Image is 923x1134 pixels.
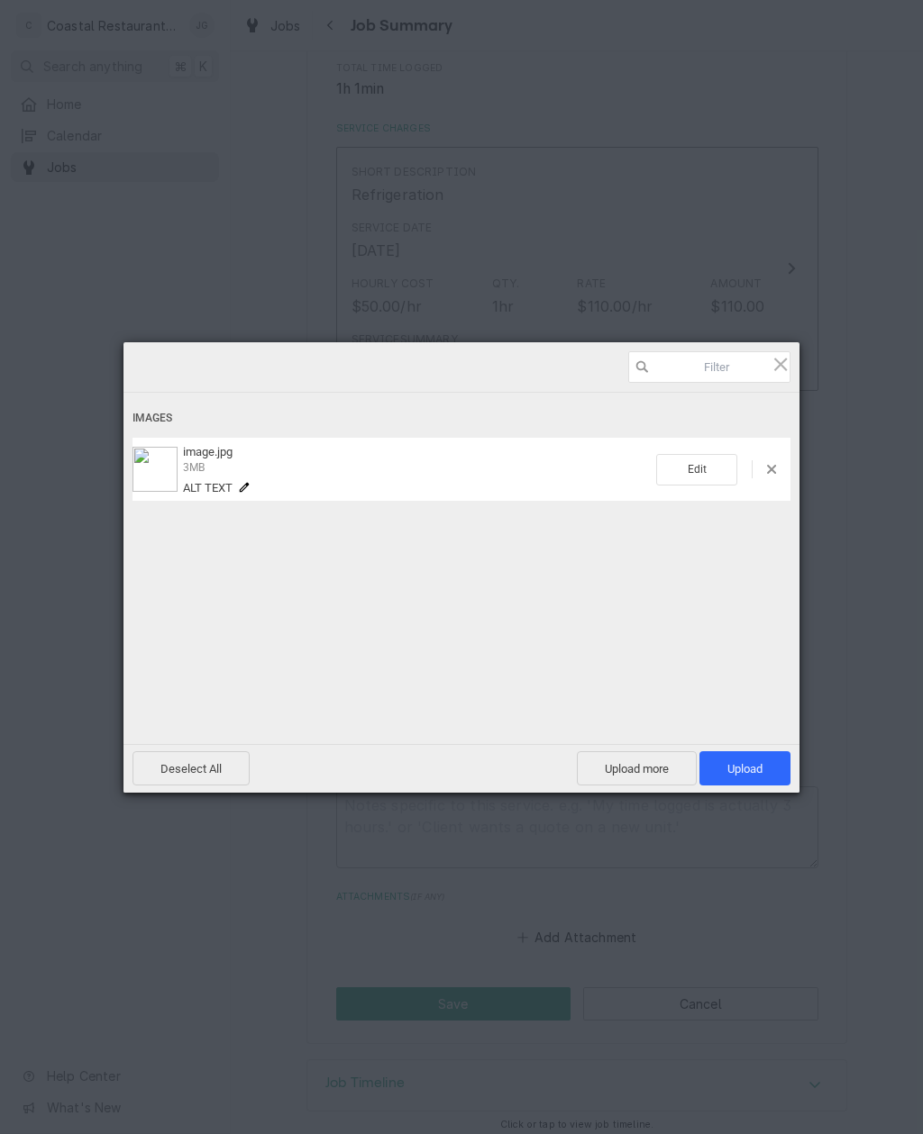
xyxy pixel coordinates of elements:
[133,751,250,785] span: Deselect All
[183,461,205,474] span: 3MB
[183,445,233,458] span: image.jpg
[628,351,790,383] input: Filter
[133,402,790,435] div: Images
[577,751,697,785] span: Upload more
[178,445,656,494] div: image.jpg
[727,762,763,776] span: Upload
[699,751,790,785] span: Upload
[183,481,233,494] span: Alt text
[133,447,178,492] img: 6b9653f4-67c4-47a8-8dd4-096c23367b41
[656,454,737,485] span: Edit
[771,354,790,374] span: Click here or hit ESC to close picker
